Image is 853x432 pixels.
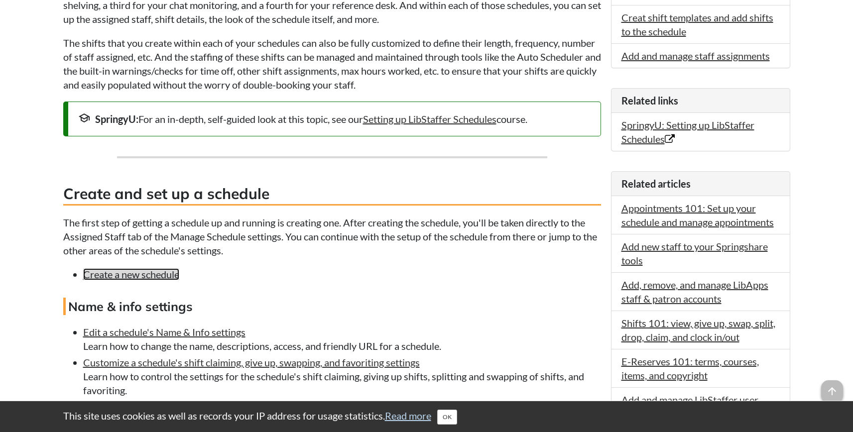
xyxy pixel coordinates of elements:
a: SpringyU: Setting up LibStaffer Schedules [621,119,754,145]
div: This site uses cookies as well as records your IP address for usage statistics. [53,409,800,425]
a: Create a new schedule [83,268,179,280]
button: Close [437,410,457,425]
a: Appointments 101: Set up your schedule and manage appointments [621,202,774,228]
h3: Create and set up a schedule [63,183,601,206]
a: E-Reserves 101: terms, courses, items, and copyright [621,355,759,381]
strong: SpringyU: [95,113,138,125]
span: school [78,112,90,124]
li: Learn how to control the settings for the schedule's shift claiming, giving up shifts, splitting ... [83,355,601,397]
a: Read more [385,410,431,422]
span: arrow_upward [821,380,843,402]
span: Related articles [621,178,691,190]
a: Add new staff to your Springshare tools [621,240,768,266]
li: Learn how to change the name, descriptions, access, and friendly URL for a schedule. [83,325,601,353]
a: Setting up LibStaffer Schedules [363,113,496,125]
a: Add and manage LibStaffer user accounts [621,394,758,420]
p: The shifts that you create within each of your schedules can also be fully customized to define t... [63,36,601,92]
span: Related links [621,95,678,107]
a: Shifts 101: view, give up, swap, split, drop, claim, and clock in/out [621,317,775,343]
a: Creat shift templates and add shifts to the schedule [621,11,773,37]
a: arrow_upward [821,381,843,393]
p: The first step of getting a schedule up and running is creating one. After creating the schedule,... [63,216,601,257]
div: For an in-depth, self-guided look at this topic, see our course. [78,112,591,126]
a: Add and manage staff assignments [621,50,770,62]
h4: Name & info settings [63,298,601,315]
a: Add, remove, and manage LibApps staff & patron accounts [621,279,768,305]
a: Customize a schedule's shift claiming, give up, swapping, and favoriting settings [83,356,420,368]
a: Edit a schedule's Name & Info settings [83,326,245,338]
